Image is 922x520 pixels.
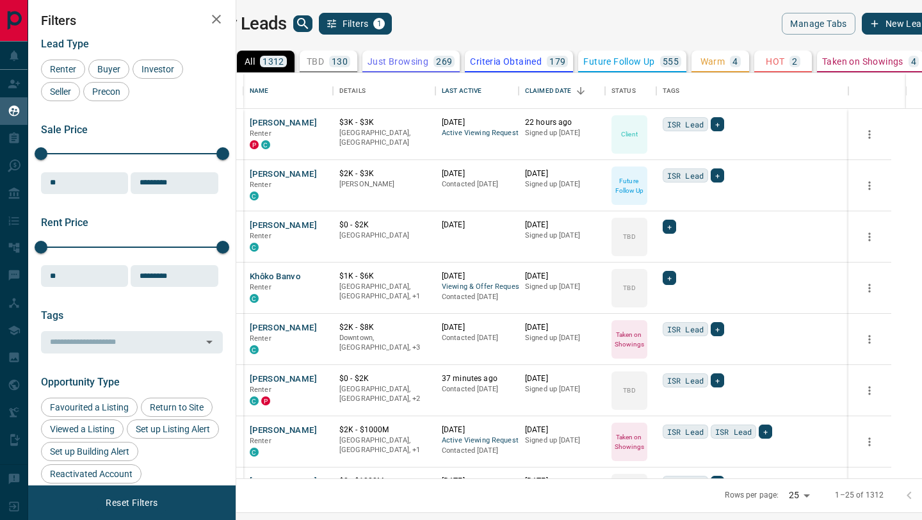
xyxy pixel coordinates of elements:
[442,168,512,179] p: [DATE]
[613,176,646,195] p: Future Follow Up
[250,448,259,457] div: condos.ca
[442,333,512,343] p: Contacted [DATE]
[525,73,572,109] div: Claimed Date
[725,490,779,501] p: Rows per page:
[782,13,855,35] button: Manage Tabs
[133,60,183,79] div: Investor
[250,220,317,232] button: [PERSON_NAME]
[860,432,879,451] button: more
[339,168,429,179] p: $2K - $3K
[250,117,317,129] button: [PERSON_NAME]
[250,373,317,386] button: [PERSON_NAME]
[250,386,271,394] span: Renter
[88,60,129,79] div: Buyer
[613,330,646,349] p: Taken on Showings
[250,437,271,445] span: Renter
[41,398,138,417] div: Favourited a Listing
[525,333,599,343] p: Signed up [DATE]
[97,492,166,514] button: Reset Filters
[656,73,848,109] div: Tags
[835,490,884,501] p: 1–25 of 1312
[339,231,429,241] p: [GEOGRAPHIC_DATA]
[307,57,324,66] p: TBD
[319,13,392,35] button: Filters1
[442,73,481,109] div: Last Active
[339,435,429,455] p: Toronto
[715,323,720,336] span: +
[442,179,512,190] p: Contacted [DATE]
[293,15,312,32] button: search button
[525,220,599,231] p: [DATE]
[700,57,725,66] p: Warm
[711,373,724,387] div: +
[715,169,720,182] span: +
[667,425,704,438] span: ISR Lead
[41,13,223,28] h2: Filters
[339,282,429,302] p: Toronto
[860,125,879,144] button: more
[442,292,512,302] p: Contacted [DATE]
[45,424,119,434] span: Viewed a Listing
[45,86,76,97] span: Seller
[145,402,208,412] span: Return to Site
[525,168,599,179] p: [DATE]
[250,283,271,291] span: Renter
[41,464,142,483] div: Reactivated Account
[141,398,213,417] div: Return to Site
[250,181,271,189] span: Renter
[860,381,879,400] button: more
[41,216,88,229] span: Rent Price
[250,345,259,354] div: condos.ca
[549,57,565,66] p: 179
[250,232,271,240] span: Renter
[525,128,599,138] p: Signed up [DATE]
[41,419,124,439] div: Viewed a Listing
[667,169,704,182] span: ISR Lead
[442,128,512,139] span: Active Viewing Request
[663,271,676,285] div: +
[200,333,218,351] button: Open
[525,425,599,435] p: [DATE]
[525,476,599,487] p: [DATE]
[715,118,720,131] span: +
[583,57,654,66] p: Future Follow Up
[605,73,656,109] div: Status
[261,140,270,149] div: condos.ca
[339,425,429,435] p: $2K - $1000M
[525,231,599,241] p: Signed up [DATE]
[339,333,429,353] p: North York, Oakville, Richmond Hill
[250,140,259,149] div: property.ca
[41,124,88,136] span: Sale Price
[213,13,287,34] h1: My Leads
[41,309,63,321] span: Tags
[442,476,512,487] p: [DATE]
[715,476,720,489] span: +
[45,469,137,479] span: Reactivated Account
[442,322,512,333] p: [DATE]
[339,476,429,487] p: $0 - $1000M
[339,128,429,148] p: [GEOGRAPHIC_DATA], [GEOGRAPHIC_DATA]
[250,243,259,252] div: condos.ca
[623,386,635,395] p: TBD
[333,73,435,109] div: Details
[663,57,679,66] p: 555
[667,323,704,336] span: ISR Lead
[332,57,348,66] p: 130
[667,118,704,131] span: ISR Lead
[525,435,599,446] p: Signed up [DATE]
[243,73,333,109] div: Name
[250,191,259,200] div: condos.ca
[525,179,599,190] p: Signed up [DATE]
[525,384,599,394] p: Signed up [DATE]
[442,384,512,394] p: Contacted [DATE]
[250,396,259,405] div: condos.ca
[711,117,724,131] div: +
[250,425,317,437] button: [PERSON_NAME]
[339,373,429,384] p: $0 - $2K
[663,73,680,109] div: Tags
[766,57,784,66] p: HOT
[667,476,704,489] span: ISR Lead
[45,446,134,457] span: Set up Building Alert
[663,220,676,234] div: +
[375,19,384,28] span: 1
